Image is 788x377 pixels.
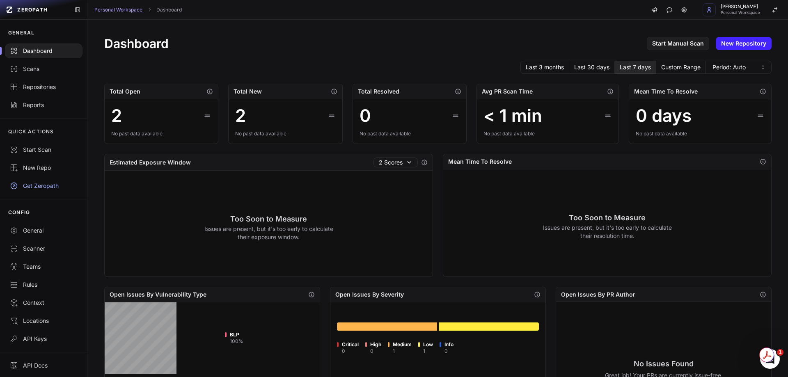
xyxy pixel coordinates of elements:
a: Dashboard [156,7,182,13]
div: API Docs [10,361,78,370]
div: API Keys [10,335,78,343]
div: 0 [370,348,381,354]
p: CONFIG [8,209,30,216]
button: 2 Scores [373,158,418,167]
div: No past data available [235,130,335,137]
span: ZEROPATH [17,7,48,13]
svg: chevron right, [147,7,152,13]
div: Scanner [10,244,78,253]
span: [PERSON_NAME] [721,5,760,9]
div: Reports [10,101,78,109]
div: Dashboard [10,47,78,55]
span: High [370,341,381,348]
div: No past data available [483,130,612,137]
p: Issues are present, but it's too early to calculate their exposure window. [204,225,333,241]
div: 1 [393,348,412,354]
h3: Too Soon to Measure [543,212,672,224]
div: 1 [423,348,433,354]
svg: caret sort, [760,64,766,71]
div: Teams [10,263,78,271]
div: < 1 min [483,106,542,126]
h2: Total Open [110,87,140,96]
span: Low [423,341,433,348]
div: Context [10,299,78,307]
h1: Dashboard [104,36,169,51]
span: BLP [230,331,243,338]
div: 2 [235,106,246,126]
div: New Repo [10,164,78,172]
a: Personal Workspace [94,7,142,13]
div: Go to issues list [337,322,437,331]
h2: Open Issues By Vulnerability Type [110,290,206,299]
div: No past data available [111,130,211,137]
h2: Avg PR Scan Time [482,87,533,96]
div: Start Scan [10,146,78,154]
button: Last 7 days [615,61,656,74]
h2: Mean Time To Resolve [448,158,512,166]
div: 100 % [230,338,243,345]
p: QUICK ACTIONS [8,128,54,135]
p: Issues are present, but it's too early to calculate their resolution time. [543,224,672,240]
div: Locations [10,317,78,325]
h2: Open Issues By Severity [335,290,404,299]
div: General [10,226,78,235]
button: Last 3 months [520,61,569,74]
div: No past data available [360,130,460,137]
div: 0 [342,348,359,354]
p: GENERAL [8,30,34,36]
nav: breadcrumb [94,7,182,13]
a: ZEROPATH [3,3,68,16]
div: Repositories [10,83,78,91]
a: Start Manual Scan [647,37,709,50]
div: Get Zeropath [10,182,78,190]
div: 0 days [636,106,692,126]
h3: Too Soon to Measure [204,213,333,225]
div: 0 [444,348,454,354]
span: Personal Workspace [721,11,760,15]
h2: Total Resolved [358,87,399,96]
div: 2 [111,106,122,126]
div: Scans [10,65,78,73]
button: Custom Range [656,61,706,74]
a: New Repository [716,37,772,50]
div: Rules [10,281,78,289]
span: Critical [342,341,359,348]
div: 0 [360,106,371,126]
span: Info [444,341,454,348]
h3: No Issues Found [605,358,723,370]
h2: Open Issues By PR Author [561,290,635,299]
div: Go to issues list [439,322,539,331]
span: Medium [393,341,412,348]
h2: Estimated Exposure Window [110,158,191,167]
h2: Mean Time To Resolve [634,87,698,96]
span: Period: Auto [712,63,746,71]
h2: Total New [234,87,262,96]
div: No past data available [636,130,765,137]
button: Last 30 days [569,61,615,74]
